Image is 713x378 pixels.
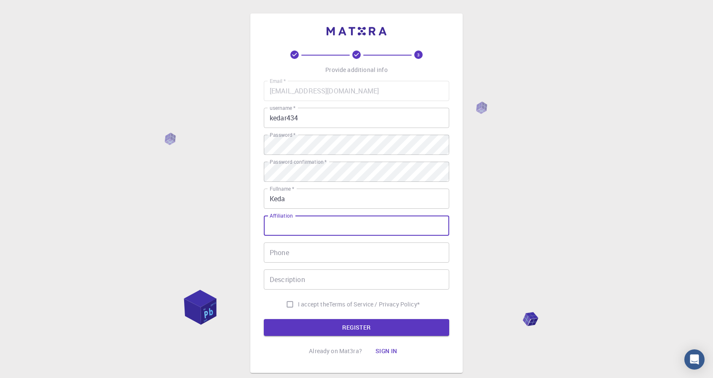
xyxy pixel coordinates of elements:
[270,185,294,192] label: Fullname
[270,104,295,112] label: username
[270,77,286,85] label: Email
[369,343,404,359] button: Sign in
[329,300,420,309] a: Terms of Service / Privacy Policy*
[270,158,327,165] label: Password confirmation
[684,349,705,370] div: Open Intercom Messenger
[298,300,329,309] span: I accept the
[270,131,295,138] label: Password
[417,52,420,58] text: 3
[329,300,420,309] p: Terms of Service / Privacy Policy *
[325,66,387,74] p: Provide additional info
[270,212,292,219] label: Affiliation
[264,319,449,336] button: REGISTER
[309,347,362,355] p: Already on Mat3ra?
